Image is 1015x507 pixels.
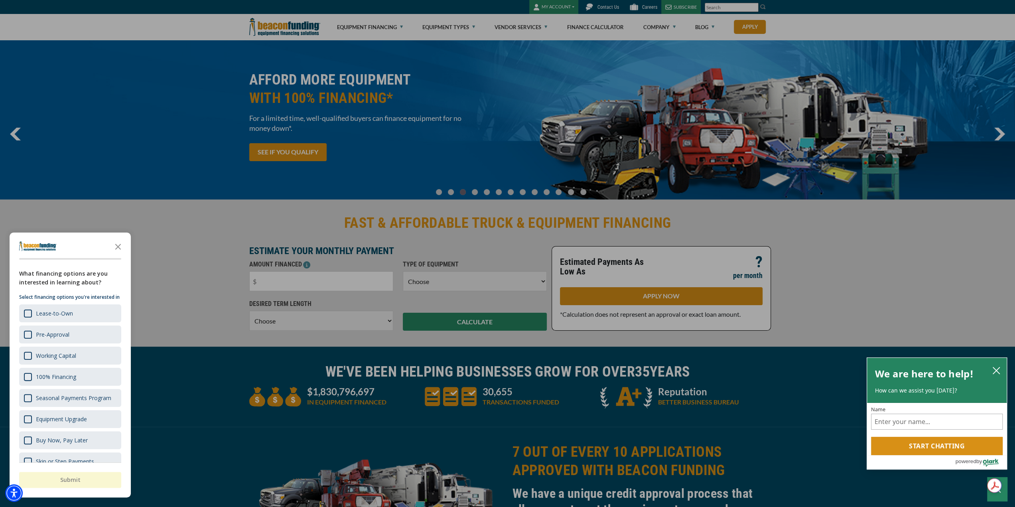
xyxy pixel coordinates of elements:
[19,304,121,322] div: Lease-to-Own
[871,407,1003,412] label: Name
[19,368,121,386] div: 100% Financing
[36,352,76,359] div: Working Capital
[19,472,121,488] button: Submit
[36,310,73,317] div: Lease-to-Own
[955,456,1007,469] a: Powered by Olark
[36,458,94,465] div: Skip or Step Payments
[987,477,1007,501] button: Close Chatbox
[976,456,982,466] span: by
[19,452,121,470] div: Skip or Step Payments
[19,389,121,407] div: Seasonal Payments Program
[5,484,23,502] div: Accessibility Menu
[19,241,57,251] img: Company logo
[990,365,1003,376] button: close chatbox
[19,347,121,365] div: Working Capital
[19,431,121,449] div: Buy Now, Pay Later
[10,233,131,497] div: Survey
[36,415,87,423] div: Equipment Upgrade
[36,331,69,338] div: Pre-Approval
[36,436,88,444] div: Buy Now, Pay Later
[955,456,976,466] span: powered
[19,293,121,301] p: Select financing options you're interested in
[36,394,111,402] div: Seasonal Payments Program
[871,414,1003,430] input: Name
[875,366,974,382] h2: We are here to help!
[110,238,126,254] button: Close the survey
[36,373,76,381] div: 100% Financing
[19,326,121,343] div: Pre-Approval
[19,269,121,287] div: What financing options are you interested in learning about?
[871,437,1003,455] button: Start chatting
[867,357,1007,470] div: olark chatbox
[875,387,999,395] p: How can we assist you [DATE]?
[19,410,121,428] div: Equipment Upgrade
